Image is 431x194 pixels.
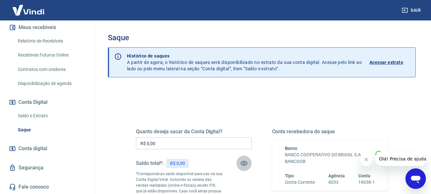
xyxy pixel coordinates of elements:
[328,173,345,178] span: Agência
[8,20,88,35] button: Meus recebíveis
[127,53,362,72] p: A partir de agora, o histórico de saques será disponibilizado no extrato da sua conta digital. Ac...
[136,160,164,167] h5: Saldo total*:
[8,161,88,175] a: Segurança
[8,180,88,194] a: Fale conosco
[285,173,294,178] span: Tipo
[15,49,88,62] a: Recebíveis Futuros Online
[369,53,410,72] a: Acessar extrato
[15,77,88,90] a: Disponibilização de agenda
[4,4,54,10] span: Olá! Precisa de ajuda?
[400,4,423,16] button: Sair
[15,109,88,122] a: Saldo e Extrato
[15,123,88,136] a: Saque
[328,179,345,186] h6: 4033
[127,53,362,59] p: Histórico de saques
[358,179,375,186] h6: 19038-1
[358,173,370,178] span: Conta
[15,63,88,76] a: Contratos com credores
[170,160,185,167] p: R$ 0,00
[285,151,375,165] h6: BANCO COOPERATIVO DO BRASIL S.A. - BANCOOB
[108,33,416,42] h3: Saque
[136,128,252,135] h5: Quanto deseja sacar da Conta Digital?
[369,59,403,66] p: Acessar extrato
[15,35,88,48] a: Relatório de Recebíveis
[375,152,426,166] iframe: Mensagem da empresa
[8,0,49,20] img: Vindi
[405,168,426,189] iframe: Botão para abrir a janela de mensagens
[8,95,88,109] button: Conta Digital
[285,146,298,151] span: Banco
[285,179,315,186] h6: Conta Corrente
[19,144,47,153] span: Conta digital
[8,142,88,156] a: Conta digital
[360,153,373,166] iframe: Fechar mensagem
[272,128,388,135] h5: Conta recebedora do saque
